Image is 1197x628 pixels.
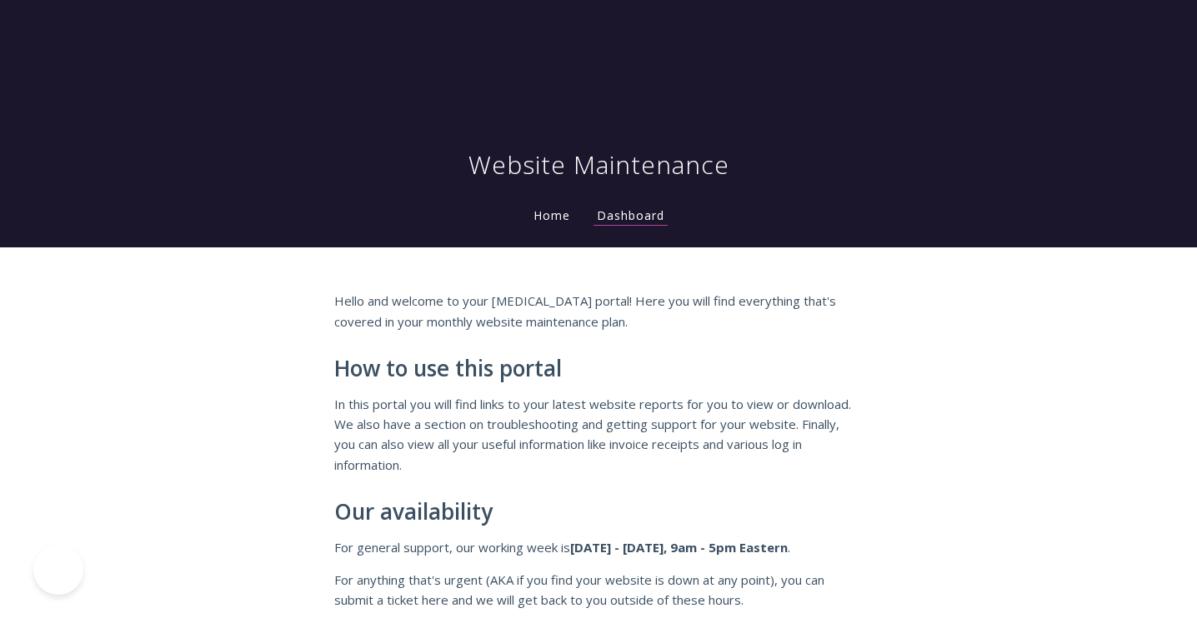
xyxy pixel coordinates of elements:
iframe: Toggle Customer Support [33,545,83,595]
a: Dashboard [593,207,668,226]
strong: [DATE] - [DATE], 9am - 5pm Eastern [570,539,788,556]
h2: How to use this portal [334,356,863,381]
h2: Our availability [334,500,863,525]
p: Hello and welcome to your [MEDICAL_DATA] portal! Here you will find everything that's covered in ... [334,291,863,331]
h1: Website Maintenance [468,148,729,182]
a: Home [530,207,573,223]
p: For general support, our working week is . [334,537,863,557]
p: For anything that's urgent (AKA if you find your website is down at any point), you can submit a ... [334,570,863,611]
p: In this portal you will find links to your latest website reports for you to view or download. We... [334,394,863,476]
